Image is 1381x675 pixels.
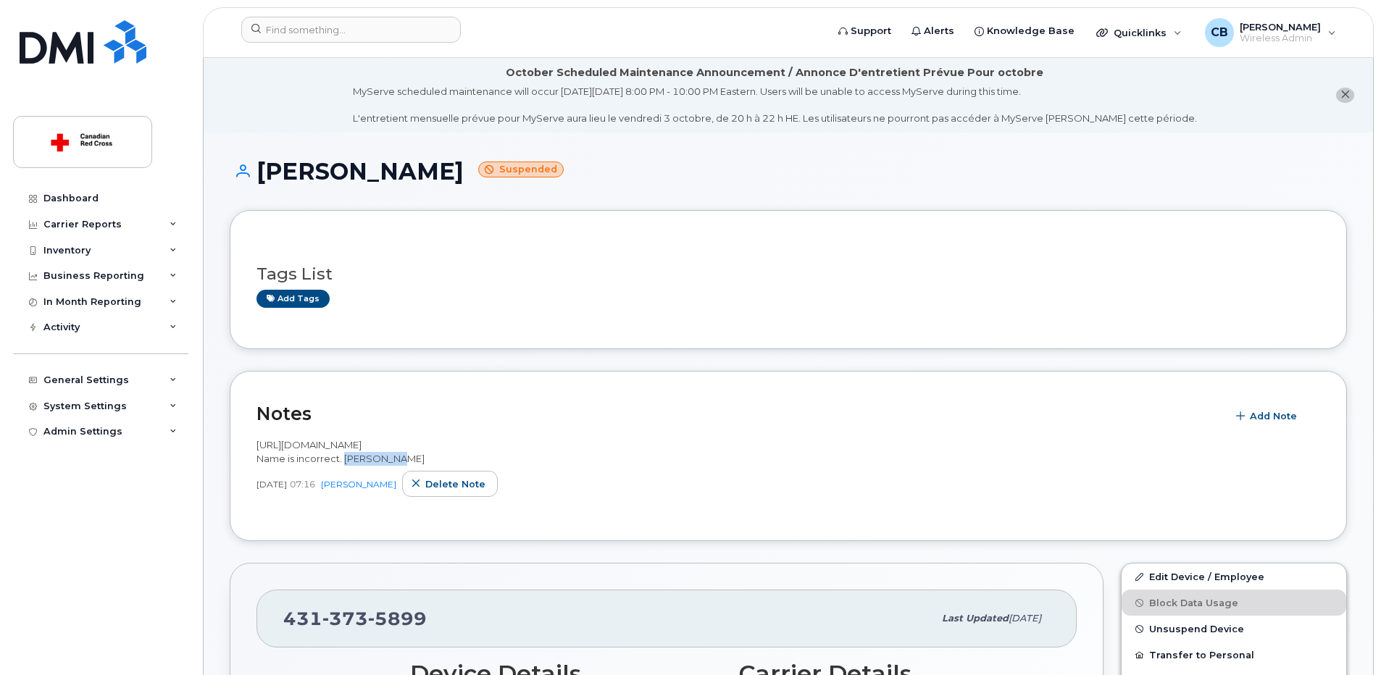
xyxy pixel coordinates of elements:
[1122,563,1346,590] a: Edit Device / Employee
[256,265,1320,283] h3: Tags List
[1149,624,1244,634] span: Unsuspend Device
[290,478,315,490] span: 07:16
[1250,409,1297,423] span: Add Note
[1227,403,1309,429] button: Add Note
[1009,613,1041,624] span: [DATE]
[322,608,368,629] span: 373
[283,608,427,629] span: 431
[402,471,498,497] button: Delete note
[942,613,1009,624] span: Last updated
[506,65,1043,80] div: October Scheduled Maintenance Announcement / Annonce D'entretient Prévue Pour octobre
[1122,642,1346,668] button: Transfer to Personal
[256,478,287,490] span: [DATE]
[478,162,564,178] small: Suspended
[368,608,427,629] span: 5899
[321,479,396,490] a: [PERSON_NAME]
[256,290,330,308] a: Add tags
[1336,88,1354,103] button: close notification
[230,159,1347,184] h1: [PERSON_NAME]
[1122,616,1346,642] button: Unsuspend Device
[256,403,1219,424] h2: Notes
[256,439,425,464] span: [URL][DOMAIN_NAME] Name is incorrect. [PERSON_NAME]
[353,85,1197,125] div: MyServe scheduled maintenance will occur [DATE][DATE] 8:00 PM - 10:00 PM Eastern. Users will be u...
[1122,590,1346,616] button: Block Data Usage
[425,477,485,491] span: Delete note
